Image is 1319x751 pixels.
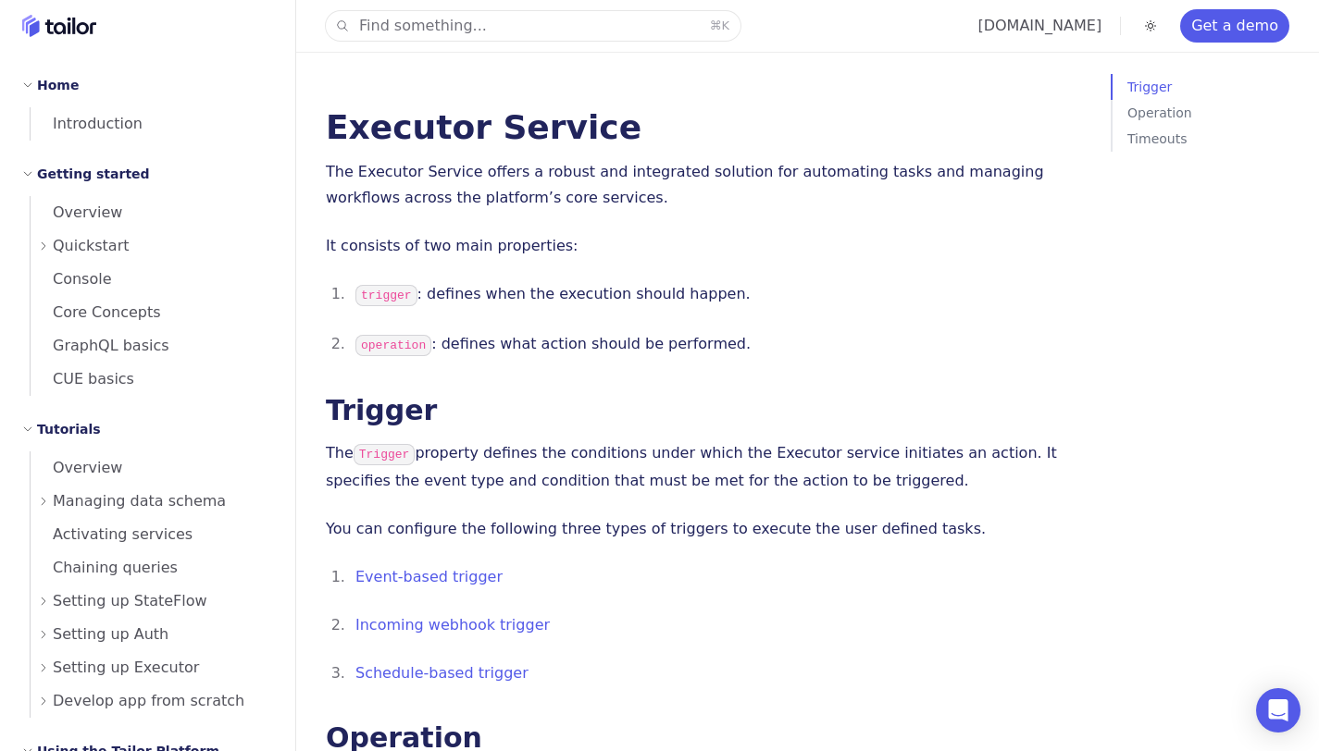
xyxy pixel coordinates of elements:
[355,281,1066,309] p: : defines when the execution should happen.
[53,622,168,647] span: Setting up Auth
[709,18,721,32] kbd: ⌘
[31,337,169,354] span: GraphQL basics
[1127,126,1312,152] a: Timeouts
[1139,15,1162,37] button: Toggle dark mode
[31,107,273,141] a: Introduction
[31,203,122,221] span: Overview
[31,270,112,288] span: Console
[31,551,273,585] a: Chaining queries
[37,163,150,185] h2: Getting started
[53,688,244,714] span: Develop app from scratch
[31,525,193,543] span: Activating services
[355,331,1066,359] p: : defines what action should be performed.
[326,394,437,426] a: Trigger
[326,111,1066,144] h1: Executor Service
[721,18,729,32] kbd: K
[355,664,529,682] a: Schedule-based trigger
[31,559,178,576] span: Chaining queries
[31,363,273,396] a: CUE basics
[37,418,101,440] h2: Tutorials
[1127,100,1312,126] a: Operation
[31,370,134,388] span: CUE basics
[22,15,96,37] a: Home
[31,451,273,485] a: Overview
[31,296,273,329] a: Core Concepts
[31,115,143,132] span: Introduction
[355,335,431,356] code: operation
[977,17,1101,34] a: [DOMAIN_NAME]
[31,518,273,551] a: Activating services
[355,616,550,634] a: Incoming webhook trigger
[53,588,207,614] span: Setting up StateFlow
[1180,9,1289,43] a: Get a demo
[1127,74,1312,100] a: Trigger
[31,459,122,476] span: Overview
[53,233,130,259] span: Quickstart
[354,444,416,465] code: Trigger
[31,329,273,363] a: GraphQL basics
[326,11,740,41] button: Find something...⌘K
[31,263,273,296] a: Console
[31,303,161,321] span: Core Concepts
[37,74,79,96] h2: Home
[355,568,503,585] a: Event-based trigger
[355,285,417,306] code: trigger
[31,196,273,229] a: Overview
[326,233,1066,259] p: It consists of two main properties:
[326,516,1066,542] p: You can configure the following three types of triggers to execute the user defined tasks.
[326,440,1066,494] p: The property defines the conditions under which the Executor service initiates an action. It spec...
[53,488,226,514] span: Managing data schema
[53,655,199,681] span: Setting up Executor
[326,159,1066,211] p: The Executor Service offers a robust and integrated solution for automating tasks and managing wo...
[1256,688,1300,733] div: Open Intercom Messenger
